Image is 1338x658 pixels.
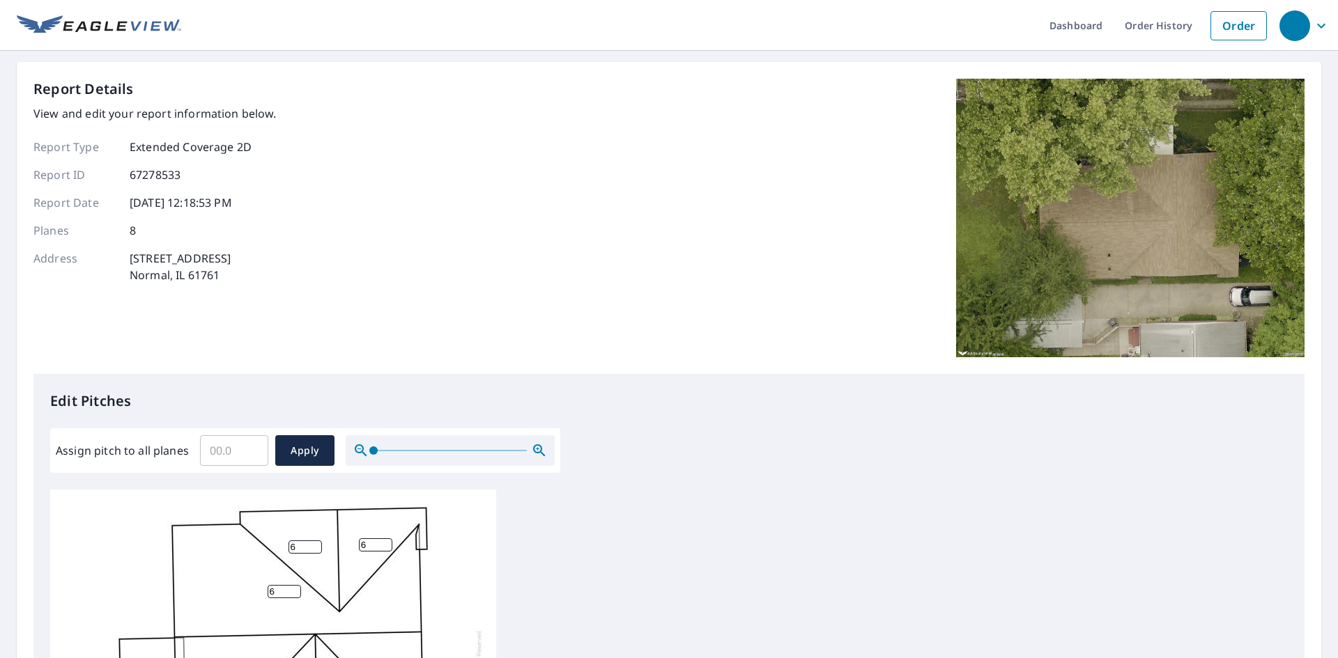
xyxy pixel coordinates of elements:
span: Apply [286,442,323,460]
p: View and edit your report information below. [33,105,277,122]
label: Assign pitch to all planes [56,442,189,459]
p: 67278533 [130,166,180,183]
a: Order [1210,11,1267,40]
p: Report Date [33,194,117,211]
p: Report Details [33,79,134,100]
p: Planes [33,222,117,239]
p: Address [33,250,117,283]
p: Report Type [33,139,117,155]
p: [STREET_ADDRESS] Normal, IL 61761 [130,250,231,283]
p: Edit Pitches [50,391,1288,412]
button: Apply [275,435,334,466]
p: [DATE] 12:18:53 PM [130,194,232,211]
p: Report ID [33,166,117,183]
p: Extended Coverage 2D [130,139,252,155]
input: 00.0 [200,431,268,470]
p: 8 [130,222,136,239]
img: Top image [956,79,1305,357]
img: EV Logo [17,15,181,36]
